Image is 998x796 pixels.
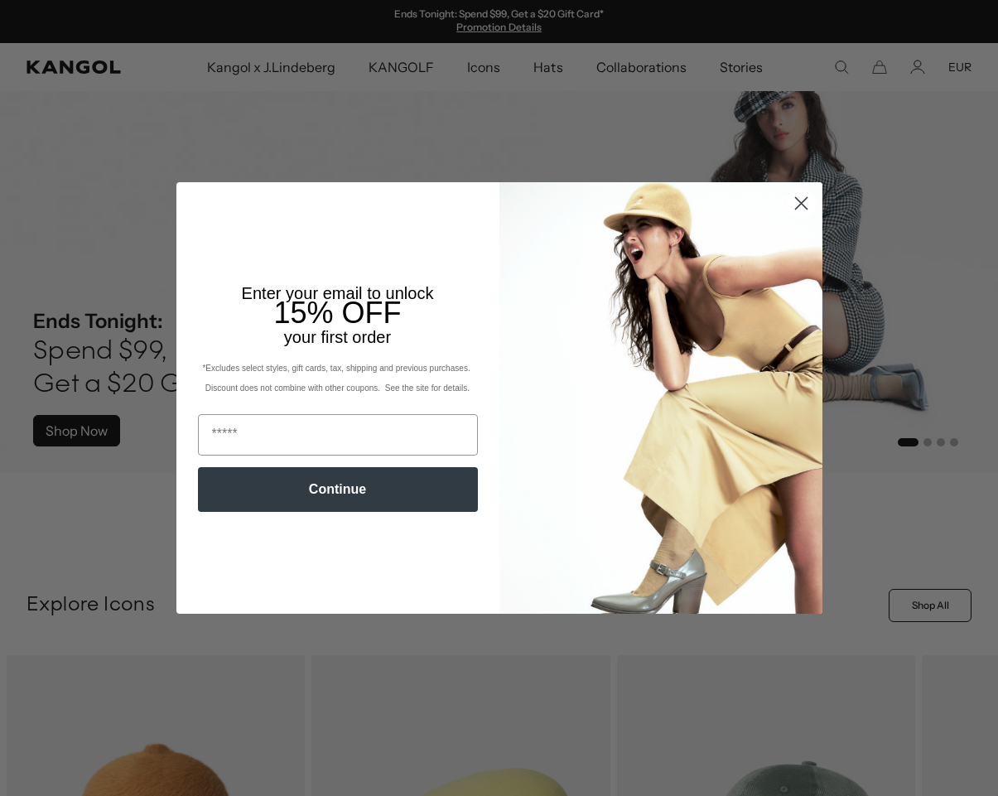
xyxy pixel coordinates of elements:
span: 15% OFF [273,296,401,330]
button: Continue [198,467,478,512]
span: your first order [284,328,391,346]
input: Email [198,414,478,456]
button: Close dialog [787,189,816,218]
span: *Excludes select styles, gift cards, tax, shipping and previous purchases. Discount does not comb... [202,364,472,393]
img: 93be19ad-e773-4382-80b9-c9d740c9197f.jpeg [499,182,822,613]
span: Enter your email to unlock [242,284,434,302]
